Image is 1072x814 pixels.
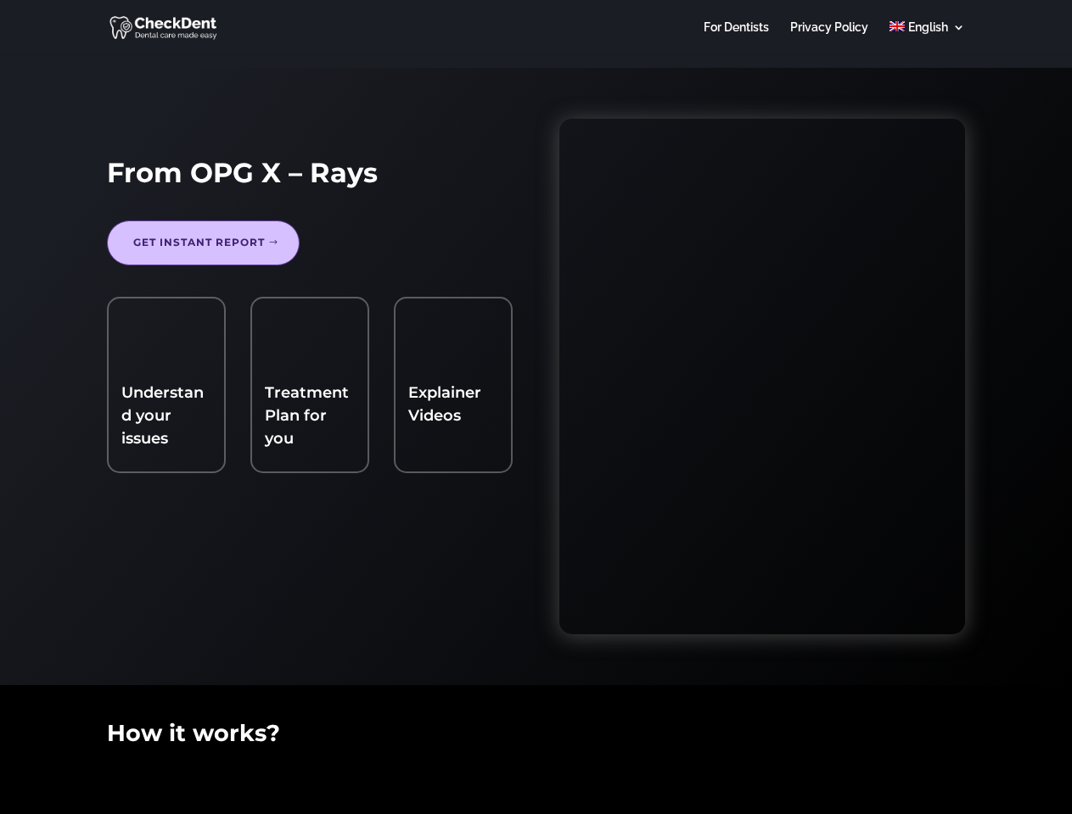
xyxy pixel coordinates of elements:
a: Privacy Policy [790,21,868,54]
span: Understand your issues [121,383,204,448]
a: Treatment Plan for you [265,383,349,448]
a: Explainer Videos [408,383,481,425]
a: English [890,21,965,54]
img: CheckDent [109,14,219,41]
a: For Dentists [704,21,769,54]
span: English [908,20,948,34]
iframe: How to Upload Your X-Ray & Get Instant Second Opnion [559,119,964,634]
h1: From OPG X – Rays [107,157,512,198]
span: How it works? [107,719,280,747]
a: Get Instant report [107,220,300,265]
